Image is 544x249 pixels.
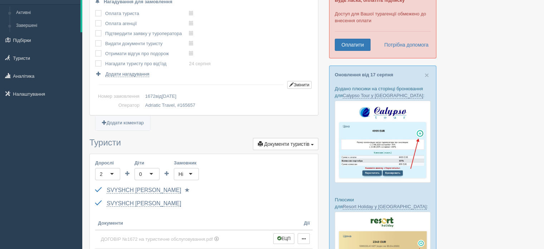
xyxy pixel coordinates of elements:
[343,204,426,210] a: Resort Holiday у [GEOGRAPHIC_DATA]
[189,61,210,66] a: 24 серпня
[162,94,176,99] span: [DATE]
[379,39,429,51] a: Потрібна допомога
[174,159,199,166] label: Замовник
[425,71,429,79] span: ×
[107,187,181,193] a: SVYSHCH [PERSON_NAME]
[253,138,318,150] button: Документи туристів
[273,233,295,244] button: ЕЦП
[139,171,142,178] div: 0
[180,102,195,108] span: 165657
[13,19,80,32] a: Завершені
[335,39,371,51] a: Оплатити
[105,29,189,39] td: Підтвердити заявку у туроператора
[335,72,393,77] a: Оновлення від 17 серпня
[95,210,270,230] th: Документи
[335,85,431,99] p: Додано плюсики на сторінці бронювання для :
[264,141,309,147] span: Документи туристів
[105,19,189,29] td: Оплата агенції
[95,159,120,166] label: Дорослі
[89,138,318,150] h3: Туристи
[105,49,189,59] td: Отримати відгук про подорож
[98,233,268,246] a: ДОГОВІР №1672 на туристичне обслуговування.pdf
[343,93,423,99] a: Calypso Tour у [GEOGRAPHIC_DATA]
[105,59,189,69] td: Нагадати туристу про від'їзд
[101,236,213,242] span: ДОГОВІР №1672 на туристичне обслуговування.pdf
[335,101,431,183] img: calypso-tour-proposal-crm-for-travel-agency.jpg
[105,39,189,49] td: Видати документи туристу
[134,159,160,166] label: Діти
[145,94,156,99] span: 1672
[105,9,189,19] td: Оплата туриста
[106,71,150,77] span: Додати нагадування
[425,71,429,79] button: Close
[100,171,103,178] div: 2
[142,92,313,101] td: від
[95,101,142,110] td: Оператор
[107,200,181,207] a: SVYSHCH [PERSON_NAME]
[95,71,149,77] a: Додати нагадування
[142,101,313,110] td: Adriatic Travel, #
[335,196,431,210] p: Плюсики для :
[95,92,142,101] td: Номер замовлення
[270,210,313,230] th: Дії
[178,171,183,178] div: Ні
[287,81,312,89] button: Змінити
[13,6,80,19] a: Активні
[95,116,150,130] a: Додати коментар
